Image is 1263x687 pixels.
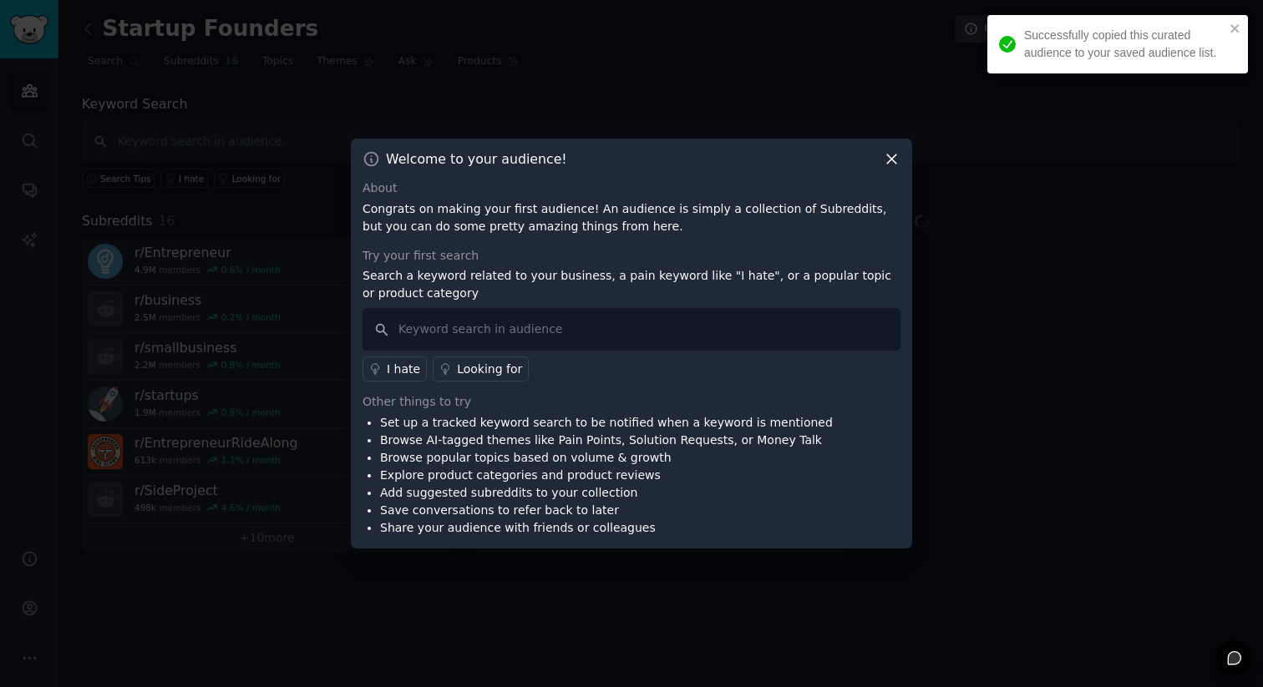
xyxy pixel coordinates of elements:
li: Browse AI-tagged themes like Pain Points, Solution Requests, or Money Talk [380,432,833,449]
div: About [363,179,900,197]
button: close [1230,22,1241,35]
li: Save conversations to refer back to later [380,502,833,519]
div: I hate [387,361,420,378]
p: Congrats on making your first audience! An audience is simply a collection of Subreddits, but you... [363,200,900,235]
input: Keyword search in audience [363,308,900,351]
h3: Welcome to your audience! [386,150,567,168]
div: Looking for [457,361,522,378]
li: Browse popular topics based on volume & growth [380,449,833,467]
li: Share your audience with friends or colleagues [380,519,833,537]
div: Successfully copied this curated audience to your saved audience list. [1024,27,1225,62]
a: I hate [363,356,427,381]
p: Search a keyword related to your business, a pain keyword like "I hate", or a popular topic or pr... [363,267,900,302]
div: Try your first search [363,247,900,265]
a: Looking for [433,356,529,381]
li: Explore product categories and product reviews [380,467,833,484]
li: Add suggested subreddits to your collection [380,484,833,502]
div: Other things to try [363,393,900,411]
li: Set up a tracked keyword search to be notified when a keyword is mentioned [380,414,833,432]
